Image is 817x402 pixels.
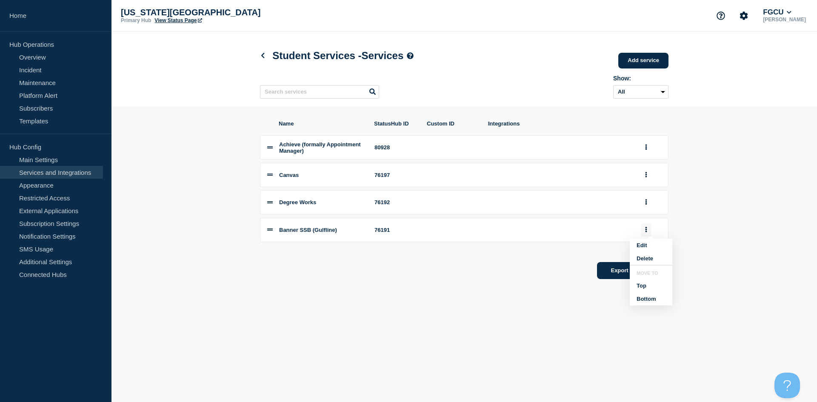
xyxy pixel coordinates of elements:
[279,120,364,127] span: Name
[630,239,672,252] button: Edit
[374,227,417,233] div: 76191
[488,120,631,127] span: Integrations
[374,172,417,178] div: 76197
[641,141,651,154] button: group actions
[630,279,672,292] button: Top
[427,120,478,127] span: Custom ID
[774,373,800,398] iframe: Help Scout Beacon - Open
[374,144,417,151] div: 80928
[641,196,651,209] button: group actions
[279,141,361,154] span: Achieve (formally Appointment Manager)
[630,252,672,265] button: Delete
[121,8,291,17] p: [US_STATE][GEOGRAPHIC_DATA]
[154,17,202,23] a: View Status Page
[279,172,299,178] span: Canvas
[618,53,668,68] a: Add service
[260,85,379,99] input: Search services
[279,199,316,205] span: Degree Works
[641,168,651,182] button: group actions
[630,292,672,305] button: Bottom
[597,262,668,279] button: Export (All)
[279,227,337,233] span: Banner SSB (Gulfline)
[374,120,417,127] span: StatusHub ID
[761,17,808,23] p: [PERSON_NAME]
[613,75,668,82] div: Show:
[121,17,151,23] p: Primary Hub
[613,85,668,99] select: Archived
[761,8,793,17] button: FGCU
[260,50,414,62] h1: Student Services - Services
[630,271,672,279] li: Move to
[735,7,753,25] button: Account settings
[641,223,651,237] button: group actions
[712,7,730,25] button: Support
[374,199,417,205] div: 76192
